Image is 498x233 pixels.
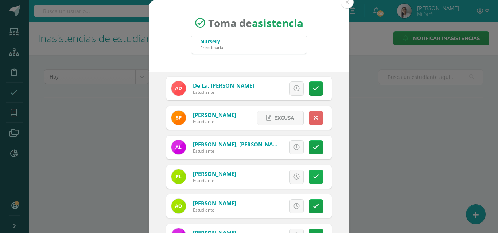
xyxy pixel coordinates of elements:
[193,89,254,95] div: Estudiante
[200,38,223,45] div: Nursery
[274,111,294,125] span: Excusa
[191,36,307,54] input: Busca un grado o sección aquí...
[193,177,236,184] div: Estudiante
[252,16,303,30] strong: asistencia
[193,170,236,177] a: [PERSON_NAME]
[257,111,304,125] a: Excusa
[193,141,283,148] a: [PERSON_NAME], [PERSON_NAME]
[171,140,186,154] img: d095767c562265759c6c906629708fa4.png
[171,169,186,184] img: fbd11427a1a157b3e84d6fbffa1bfcc3.png
[193,200,236,207] a: [PERSON_NAME]
[193,148,280,154] div: Estudiante
[193,82,254,89] a: de la, [PERSON_NAME]
[208,16,303,30] span: Toma de
[193,118,236,125] div: Estudiante
[193,207,236,213] div: Estudiante
[193,111,236,118] a: [PERSON_NAME]
[171,199,186,213] img: 5d22884fc31b98a17a64c5e35b902f86.png
[171,81,186,96] img: 2c036b4d276c2cd5f5df1f0fc437fdc9.png
[200,45,223,50] div: Preprimaria
[171,111,186,125] img: aa1bafbc488c6836f8399932824fdba0.png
